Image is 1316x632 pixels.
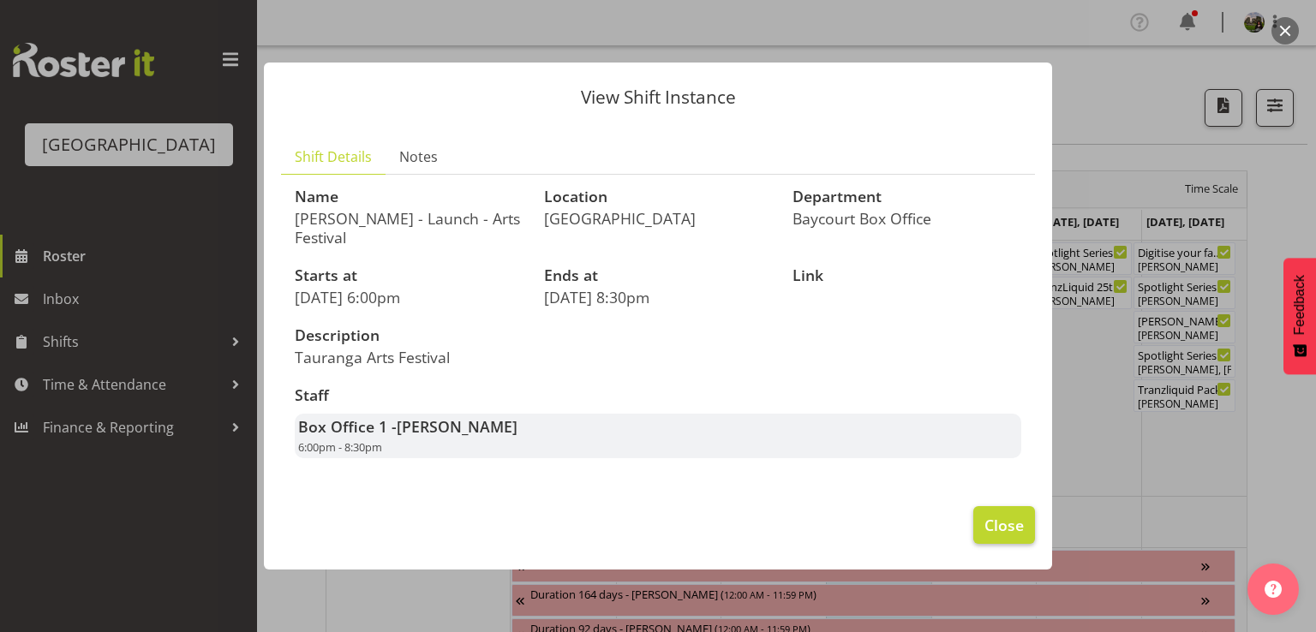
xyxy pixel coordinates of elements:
[295,348,648,367] p: Tauranga Arts Festival
[544,288,773,307] p: [DATE] 8:30pm
[793,188,1021,206] h3: Department
[295,146,372,167] span: Shift Details
[295,288,523,307] p: [DATE] 6:00pm
[973,506,1035,544] button: Close
[1292,275,1307,335] span: Feedback
[1265,581,1282,598] img: help-xxl-2.png
[399,146,438,167] span: Notes
[295,387,1021,404] h3: Staff
[793,267,1021,284] h3: Link
[544,188,773,206] h3: Location
[544,267,773,284] h3: Ends at
[793,209,1021,228] p: Baycourt Box Office
[397,416,517,437] span: [PERSON_NAME]
[1283,258,1316,374] button: Feedback - Show survey
[295,209,523,247] p: [PERSON_NAME] - Launch - Arts Festival
[298,416,517,437] strong: Box Office 1 -
[295,267,523,284] h3: Starts at
[295,327,648,344] h3: Description
[984,514,1024,536] span: Close
[281,88,1035,106] p: View Shift Instance
[544,209,773,228] p: [GEOGRAPHIC_DATA]
[295,188,523,206] h3: Name
[298,439,382,455] span: 6:00pm - 8:30pm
